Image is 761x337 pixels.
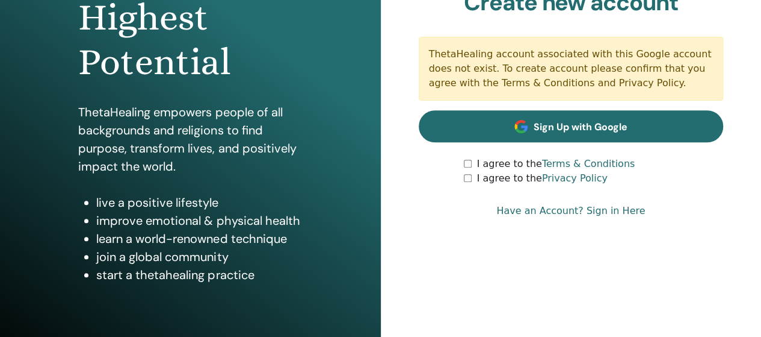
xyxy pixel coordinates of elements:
[542,158,635,169] a: Terms & Conditions
[542,172,608,184] a: Privacy Policy
[96,266,302,284] li: start a thetahealing practice
[96,194,302,212] li: live a positive lifestyle
[476,157,635,171] label: I agree to the
[476,171,607,186] label: I agree to the
[96,248,302,266] li: join a global community
[96,212,302,230] li: improve emotional & physical health
[419,110,724,142] a: Sign Up with Google
[534,121,627,133] span: Sign Up with Google
[78,103,302,175] p: ThetaHealing empowers people of all backgrounds and religions to find purpose, transform lives, a...
[419,37,724,101] div: ThetaHealing account associated with this Google account does not exist. To create account please...
[96,230,302,248] li: learn a world-renowned technique
[496,204,645,218] a: Have an Account? Sign in Here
